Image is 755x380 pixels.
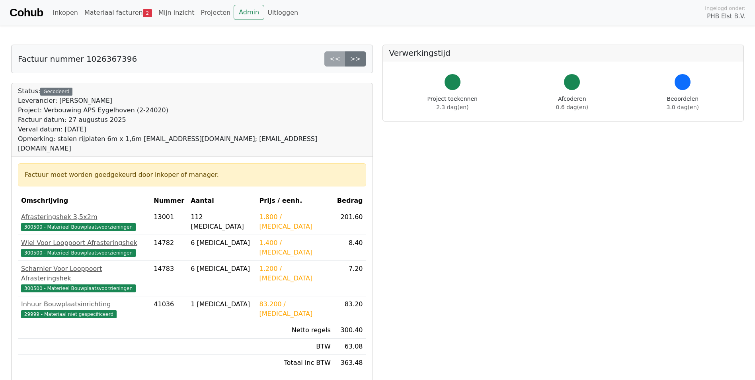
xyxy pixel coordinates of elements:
div: Beoordelen [667,95,699,112]
th: Prijs / eenh. [256,193,334,209]
div: Verval datum: [DATE] [18,125,366,134]
a: Mijn inzicht [155,5,198,21]
div: Opmerking: stalen rijplaten 6m x 1,6m [EMAIL_ADDRESS][DOMAIN_NAME]; [EMAIL_ADDRESS][DOMAIN_NAME] [18,134,366,153]
div: Afcoderen [556,95,588,112]
div: Project toekennen [427,95,478,112]
a: Scharnier Voor Looppoort Afrasteringshek300500 - Materieel Bouwplaatsvoorzieningen [21,264,147,293]
div: Afrasteringshek 3,5x2m [21,212,147,222]
a: Inkopen [49,5,81,21]
td: Totaal inc BTW [256,355,334,371]
a: Cohub [10,3,43,22]
div: 1.400 / [MEDICAL_DATA] [259,238,331,257]
a: Wiel Voor Looppoort Afrasteringshek300500 - Materieel Bouwplaatsvoorzieningen [21,238,147,257]
td: 7.20 [334,261,366,296]
div: 1.200 / [MEDICAL_DATA] [259,264,331,283]
a: Inhuur Bouwplaatsinrichting29999 - Materiaal niet gespecificeerd [21,300,147,319]
span: 300500 - Materieel Bouwplaatsvoorzieningen [21,284,136,292]
div: 6 [MEDICAL_DATA] [191,264,253,274]
div: Status: [18,86,366,153]
div: 1.800 / [MEDICAL_DATA] [259,212,331,231]
td: 14783 [150,261,187,296]
a: Afrasteringshek 3,5x2m300500 - Materieel Bouwplaatsvoorzieningen [21,212,147,231]
h5: Factuur nummer 1026367396 [18,54,137,64]
a: Uitloggen [264,5,301,21]
td: 363.48 [334,355,366,371]
div: Scharnier Voor Looppoort Afrasteringshek [21,264,147,283]
div: 1 [MEDICAL_DATA] [191,300,253,309]
span: Ingelogd onder: [705,4,745,12]
div: Wiel Voor Looppoort Afrasteringshek [21,238,147,248]
th: Aantal [187,193,256,209]
span: 2 [143,9,152,17]
h5: Verwerkingstijd [389,48,737,58]
td: 63.08 [334,339,366,355]
td: Netto regels [256,322,334,339]
a: Materiaal facturen2 [81,5,155,21]
div: Project: Verbouwing APS Eygelhoven (2-24020) [18,106,366,115]
td: 14782 [150,235,187,261]
td: 201.60 [334,209,366,235]
span: 300500 - Materieel Bouwplaatsvoorzieningen [21,223,136,231]
div: Gecodeerd [40,88,72,96]
td: 41036 [150,296,187,322]
div: 6 [MEDICAL_DATA] [191,238,253,248]
td: BTW [256,339,334,355]
a: Projecten [197,5,234,21]
span: PHB Elst B.V. [707,12,745,21]
td: 13001 [150,209,187,235]
span: 2.3 dag(en) [436,104,468,110]
div: 112 [MEDICAL_DATA] [191,212,253,231]
a: Admin [234,5,264,20]
span: 3.0 dag(en) [667,104,699,110]
span: 300500 - Materieel Bouwplaatsvoorzieningen [21,249,136,257]
th: Bedrag [334,193,366,209]
div: Inhuur Bouwplaatsinrichting [21,300,147,309]
div: 83.200 / [MEDICAL_DATA] [259,300,331,319]
span: 0.6 dag(en) [556,104,588,110]
td: 8.40 [334,235,366,261]
td: 83.20 [334,296,366,322]
div: Factuur datum: 27 augustus 2025 [18,115,366,125]
td: 300.40 [334,322,366,339]
div: Leverancier: [PERSON_NAME] [18,96,366,106]
span: 29999 - Materiaal niet gespecificeerd [21,310,117,318]
th: Omschrijving [18,193,150,209]
th: Nummer [150,193,187,209]
div: Factuur moet worden goedgekeurd door inkoper of manager. [25,170,359,180]
a: >> [345,51,366,67]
